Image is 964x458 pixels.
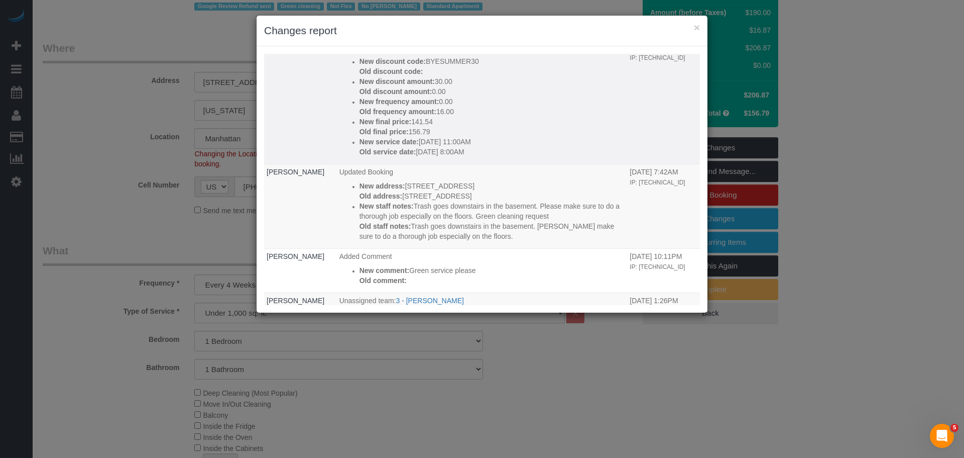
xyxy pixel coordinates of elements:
[264,164,337,248] td: Who
[359,182,405,190] strong: New address:
[359,137,625,147] p: [DATE] 11:00AM
[359,97,625,107] p: 0.00
[359,222,411,230] strong: Old staff notes:
[627,293,700,318] td: When
[359,148,416,156] strong: Old service date:
[359,108,436,116] strong: Old frequency amount:
[359,76,625,86] p: 30.00
[267,252,324,260] a: [PERSON_NAME]
[359,221,625,241] p: Trash goes downstairs in the basement. [PERSON_NAME] make sure to do a thorough job especially on...
[359,127,625,137] p: 156.79
[359,265,625,276] p: Green service please
[950,424,958,432] span: 5
[339,252,392,260] span: Added Comment
[359,67,423,75] strong: Old discount code:
[359,87,432,96] strong: Old discount amount:
[627,39,700,164] td: When
[359,56,625,66] p: BYESUMMER30
[337,164,628,248] td: What
[264,293,337,318] td: Who
[627,164,700,248] td: When
[359,266,410,274] strong: New comment:
[267,297,324,305] a: [PERSON_NAME]
[359,201,625,221] p: Trash goes downstairs in the basement. Please make sure to do a thorough job especially on the fl...
[359,128,409,136] strong: Old final price:
[359,277,407,285] strong: Old comment:
[264,39,337,164] td: Who
[630,179,685,186] small: IP: [TECHNICAL_ID]
[267,168,324,176] a: [PERSON_NAME]
[694,22,700,33] button: ×
[339,168,393,176] span: Updated Booking
[359,86,625,97] p: 0.00
[359,98,439,106] strong: New frequency amount:
[630,263,685,270] small: IP: [TECHNICAL_ID]
[359,138,419,146] strong: New service date:
[359,192,403,200] strong: Old address:
[396,297,464,305] a: 3 - [PERSON_NAME]
[359,118,411,126] strong: New final price:
[627,248,700,293] td: When
[264,23,700,38] h3: Changes report
[337,293,628,318] td: What
[630,54,685,61] small: IP: [TECHNICAL_ID]
[264,248,337,293] td: Who
[359,191,625,201] p: [STREET_ADDRESS]
[337,39,628,164] td: What
[930,424,954,448] iframe: Intercom live chat
[339,297,396,305] span: Unassigned team:
[359,117,625,127] p: 141.54
[359,107,625,117] p: 16.00
[359,202,414,210] strong: New staff notes:
[359,77,435,85] strong: New discount amount:
[359,181,625,191] p: [STREET_ADDRESS]
[359,57,426,65] strong: New discount code:
[359,147,625,157] p: [DATE] 8:00AM
[257,16,707,313] sui-modal: Changes report
[337,248,628,293] td: What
